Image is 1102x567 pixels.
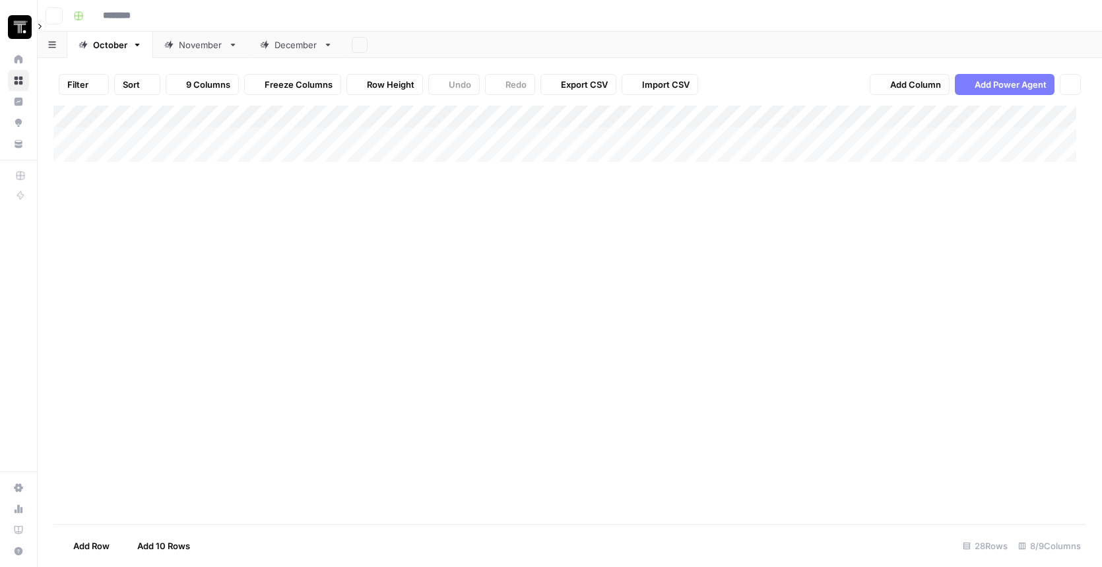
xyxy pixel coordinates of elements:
a: October [67,32,153,58]
div: October [93,38,127,51]
button: Undo [428,74,480,95]
span: Add Row [73,539,110,552]
span: Row Height [367,78,414,91]
button: Filter [59,74,109,95]
button: 9 Columns [166,74,239,95]
img: Thoughtspot Logo [8,15,32,39]
span: Sort [123,78,140,91]
button: Workspace: Thoughtspot [8,11,29,44]
span: Undo [449,78,471,91]
button: Redo [485,74,535,95]
span: Export CSV [561,78,608,91]
a: Insights [8,91,29,112]
button: Add Column [870,74,950,95]
div: 28 Rows [957,535,1013,556]
span: Freeze Columns [265,78,333,91]
span: Add 10 Rows [137,539,190,552]
a: Home [8,49,29,70]
span: Import CSV [642,78,690,91]
a: Your Data [8,133,29,154]
div: December [275,38,318,51]
button: Sort [114,74,160,95]
div: November [179,38,223,51]
button: Add Row [53,535,117,556]
a: December [249,32,344,58]
button: Help + Support [8,541,29,562]
button: Add Power Agent [955,74,1054,95]
span: Redo [505,78,527,91]
a: Usage [8,498,29,519]
a: Opportunities [8,112,29,133]
button: Row Height [346,74,423,95]
span: Add Column [890,78,941,91]
button: Add 10 Rows [117,535,198,556]
a: Learning Hub [8,519,29,541]
button: Import CSV [622,74,698,95]
a: Browse [8,70,29,91]
a: Settings [8,477,29,498]
button: Freeze Columns [244,74,341,95]
button: Export CSV [540,74,616,95]
span: Add Power Agent [975,78,1047,91]
div: 8/9 Columns [1013,535,1086,556]
a: November [153,32,249,58]
span: Filter [67,78,88,91]
span: 9 Columns [186,78,230,91]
